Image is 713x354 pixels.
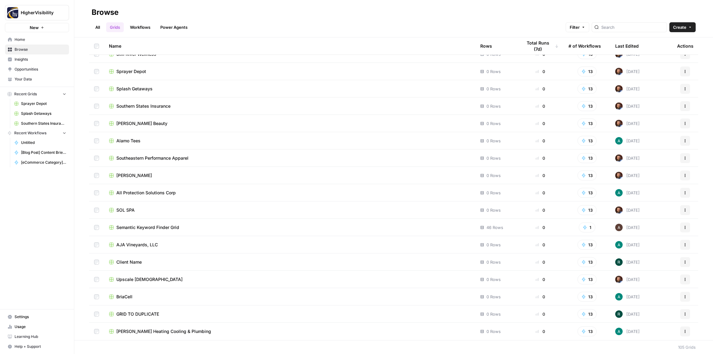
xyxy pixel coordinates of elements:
[21,150,66,155] span: [Blog Post] Content Brief to Blog Post
[11,109,69,119] a: Splash Getaways
[15,334,66,339] span: Learning Hub
[480,37,492,54] div: Rows
[615,85,623,93] img: h9dm3wpin47hlkja9an51iucovnc
[486,172,501,179] span: 0 Rows
[109,138,470,144] a: Alamo Tees
[601,24,664,30] input: Search
[5,128,69,138] button: Recent Workflows
[116,328,211,335] span: [PERSON_NAME] Heating Cooling & Plumbing
[577,153,597,163] button: 13
[116,276,183,283] span: Upscale [DEMOGRAPHIC_DATA]
[486,86,501,92] span: 0 Rows
[577,67,597,76] button: 13
[615,258,623,266] img: wzqv5aa18vwnn3kdzjmhxjainaca
[615,241,623,248] img: 62jjqr7awqq1wg0kgnt25cb53p6h
[522,224,559,231] div: 0
[11,119,69,128] a: Southern States Insurance
[109,242,470,248] a: AJA Vineyards, LLC
[522,276,559,283] div: 0
[522,207,559,213] div: 0
[5,322,69,332] a: Usage
[522,242,559,248] div: 0
[126,22,154,32] a: Workflows
[615,328,623,335] img: 62jjqr7awqq1wg0kgnt25cb53p6h
[116,155,188,161] span: Southeastern Performance Apparel
[15,57,66,62] span: Insights
[109,120,470,127] a: [PERSON_NAME] Beauty
[486,259,501,265] span: 0 Rows
[5,54,69,64] a: Insights
[615,189,623,196] img: 62jjqr7awqq1wg0kgnt25cb53p6h
[615,172,623,179] img: h9dm3wpin47hlkja9an51iucovnc
[116,259,142,265] span: Client Name
[669,22,696,32] button: Create
[615,85,640,93] div: [DATE]
[15,314,66,320] span: Settings
[615,102,623,110] img: h9dm3wpin47hlkja9an51iucovnc
[116,103,171,109] span: Southern States Insurance
[673,24,686,30] span: Create
[5,332,69,342] a: Learning Hub
[615,154,640,162] div: [DATE]
[109,224,470,231] a: Semantic Keyword Finder Grid
[109,190,470,196] a: All Protection Solutions Corp
[615,328,640,335] div: [DATE]
[486,155,501,161] span: 0 Rows
[5,74,69,84] a: Your Data
[615,120,640,127] div: [DATE]
[577,274,597,284] button: 13
[486,311,501,317] span: 0 Rows
[92,7,119,17] div: Browse
[5,342,69,352] button: Help + Support
[577,240,597,250] button: 13
[577,188,597,198] button: 13
[615,189,640,196] div: [DATE]
[577,257,597,267] button: 13
[577,136,597,146] button: 13
[109,276,470,283] a: Upscale [DEMOGRAPHIC_DATA]
[21,140,66,145] span: Untitled
[486,68,501,75] span: 0 Rows
[577,205,597,215] button: 13
[116,120,167,127] span: [PERSON_NAME] Beauty
[109,328,470,335] a: [PERSON_NAME] Heating Cooling & Plumbing
[109,294,470,300] a: BriaCell
[678,344,696,350] div: 105 Grids
[577,171,597,180] button: 13
[109,37,470,54] div: Name
[615,276,623,283] img: h9dm3wpin47hlkja9an51iucovnc
[677,37,694,54] div: Actions
[615,154,623,162] img: h9dm3wpin47hlkja9an51iucovnc
[15,324,66,330] span: Usage
[522,311,559,317] div: 0
[157,22,191,32] a: Power Agents
[615,310,640,318] div: [DATE]
[579,222,595,232] button: 1
[5,5,69,20] button: Workspace: HigherVisibility
[615,68,623,75] img: h9dm3wpin47hlkja9an51iucovnc
[577,309,597,319] button: 13
[615,206,640,214] div: [DATE]
[15,76,66,82] span: Your Data
[577,84,597,94] button: 13
[116,207,135,213] span: SOL SPA
[21,121,66,126] span: Southern States Insurance
[116,294,132,300] span: BriaCell
[11,158,69,167] a: [eCommerce Category] Content Brief to Category Page
[615,258,640,266] div: [DATE]
[615,276,640,283] div: [DATE]
[15,37,66,42] span: Home
[109,155,470,161] a: Southeastern Performance Apparel
[522,328,559,335] div: 0
[486,328,501,335] span: 0 Rows
[522,190,559,196] div: 0
[5,45,69,54] a: Browse
[15,344,66,349] span: Help + Support
[615,224,623,231] img: wtbmvrjo3qvncyiyitl6zoukl9gz
[486,138,501,144] span: 0 Rows
[116,311,159,317] span: GRID TO DUPLICATE
[522,86,559,92] div: 0
[116,138,140,144] span: Alamo Tees
[615,206,623,214] img: h9dm3wpin47hlkja9an51iucovnc
[522,103,559,109] div: 0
